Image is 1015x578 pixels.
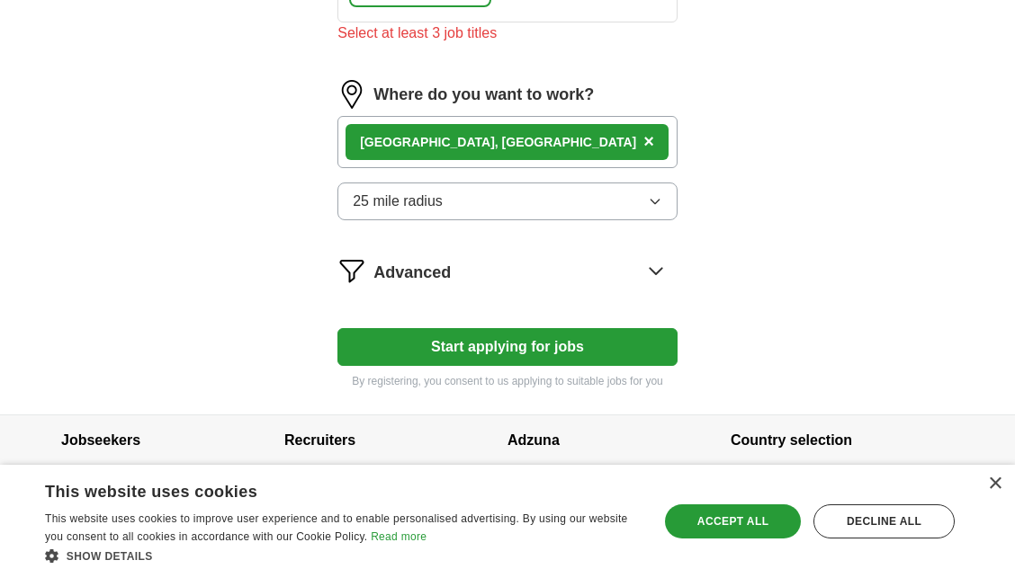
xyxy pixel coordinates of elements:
[643,129,654,156] button: ×
[373,83,594,107] label: Where do you want to work?
[337,328,678,366] button: Start applying for jobs
[665,504,801,538] div: Accept all
[813,504,955,538] div: Decline all
[337,373,678,389] p: By registering, you consent to us applying to suitable jobs for you
[643,131,654,151] span: ×
[45,512,628,543] span: This website uses cookies to improve user experience and to enable personalised advertising. By u...
[45,547,641,565] div: Show details
[360,135,495,149] strong: [GEOGRAPHIC_DATA]
[337,182,678,220] button: 25 mile radius
[353,191,443,212] span: 25 mile radius
[337,80,366,109] img: location.png
[337,256,366,285] img: filter
[67,550,153,563] span: Show details
[988,477,1002,491] div: Close
[360,133,636,152] div: , [GEOGRAPHIC_DATA]
[373,261,451,285] span: Advanced
[337,22,678,44] div: Select at least 3 job titles
[731,415,954,466] h4: Country selection
[371,530,427,543] a: Read more, opens a new window
[45,476,596,502] div: This website uses cookies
